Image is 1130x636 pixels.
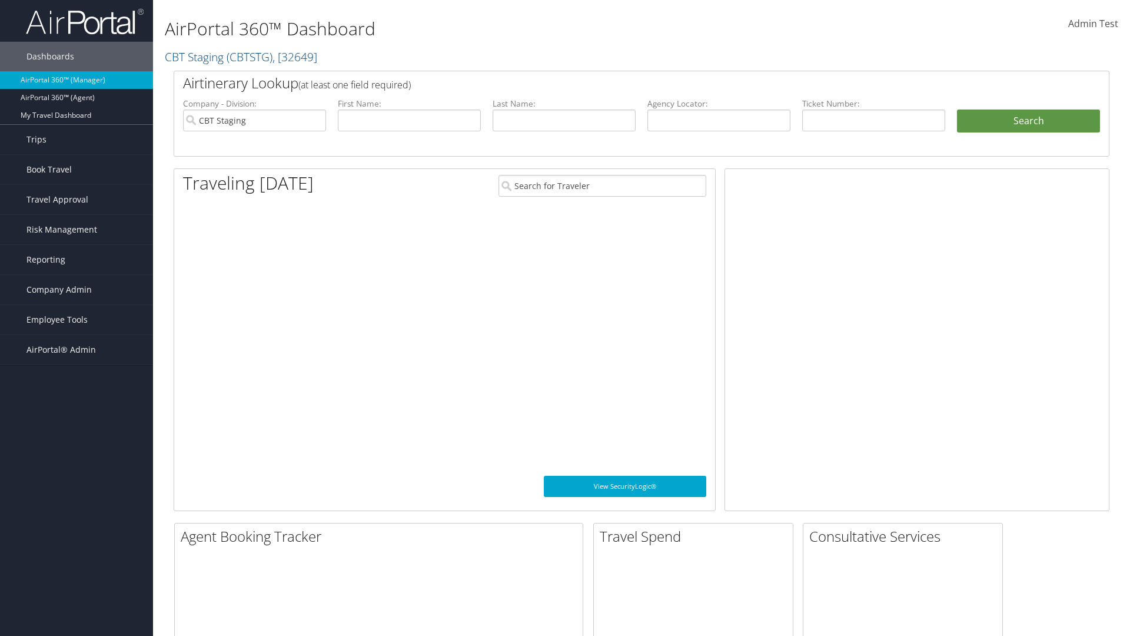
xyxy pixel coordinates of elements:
span: Dashboards [26,42,74,71]
span: Trips [26,125,46,154]
label: Company - Division: [183,98,326,110]
span: ( CBTSTG ) [227,49,272,65]
img: airportal-logo.png [26,8,144,35]
button: Search [957,110,1100,133]
h2: Airtinerary Lookup [183,73,1022,93]
a: View SecurityLogic® [544,476,706,497]
h2: Consultative Services [809,526,1002,546]
a: CBT Staging [165,49,317,65]
span: Travel Approval [26,185,88,214]
label: First Name: [338,98,481,110]
span: (at least one field required) [298,78,411,91]
a: Admin Test [1068,6,1118,42]
label: Ticket Number: [802,98,945,110]
span: , [ 32649 ] [272,49,317,65]
span: Admin Test [1068,17,1118,30]
h2: Agent Booking Tracker [181,526,583,546]
label: Last Name: [493,98,636,110]
span: Book Travel [26,155,72,184]
h1: AirPortal 360™ Dashboard [165,16,800,41]
span: Reporting [26,245,65,274]
span: Company Admin [26,275,92,304]
h1: Traveling [DATE] [183,171,314,196]
input: Search for Traveler [498,175,706,197]
span: Employee Tools [26,305,88,334]
span: AirPortal® Admin [26,335,96,365]
span: Risk Management [26,215,97,244]
label: Agency Locator: [647,98,790,110]
h2: Travel Spend [600,526,793,546]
